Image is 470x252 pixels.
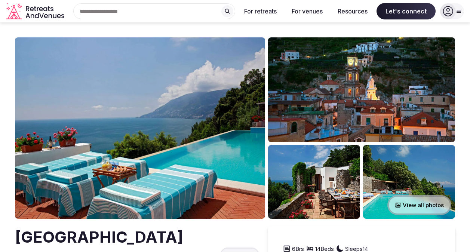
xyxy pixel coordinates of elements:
img: Venue gallery photo [268,37,455,142]
a: Visit the homepage [6,3,66,20]
img: Venue gallery photo [268,145,360,219]
button: For retreats [238,3,283,19]
button: Resources [332,3,374,19]
svg: Retreats and Venues company logo [6,3,66,20]
button: View all photos [387,195,451,215]
img: Venue gallery photo [363,145,455,219]
img: Venue cover photo [15,37,265,219]
span: Let's connect [377,3,436,19]
button: For venues [286,3,329,19]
